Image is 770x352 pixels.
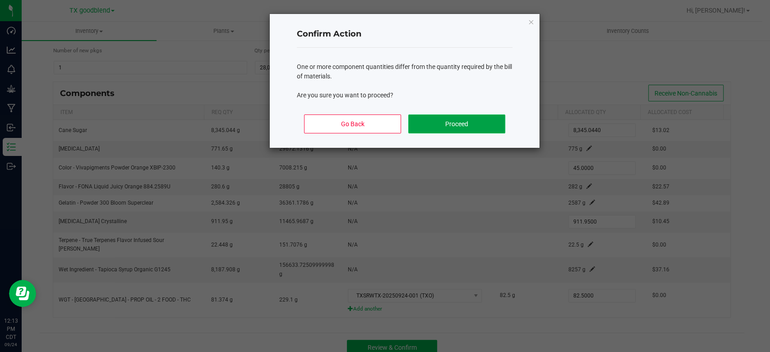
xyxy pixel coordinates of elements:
[528,16,534,27] button: Close
[9,280,36,307] iframe: Resource center
[408,114,505,133] button: Proceed
[297,62,512,81] p: One or more component quantities differ from the quantity required by the bill of materials.
[297,91,512,100] p: Are you sure you want to proceed?
[297,28,512,40] h4: Confirm Action
[304,114,401,133] button: Go Back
